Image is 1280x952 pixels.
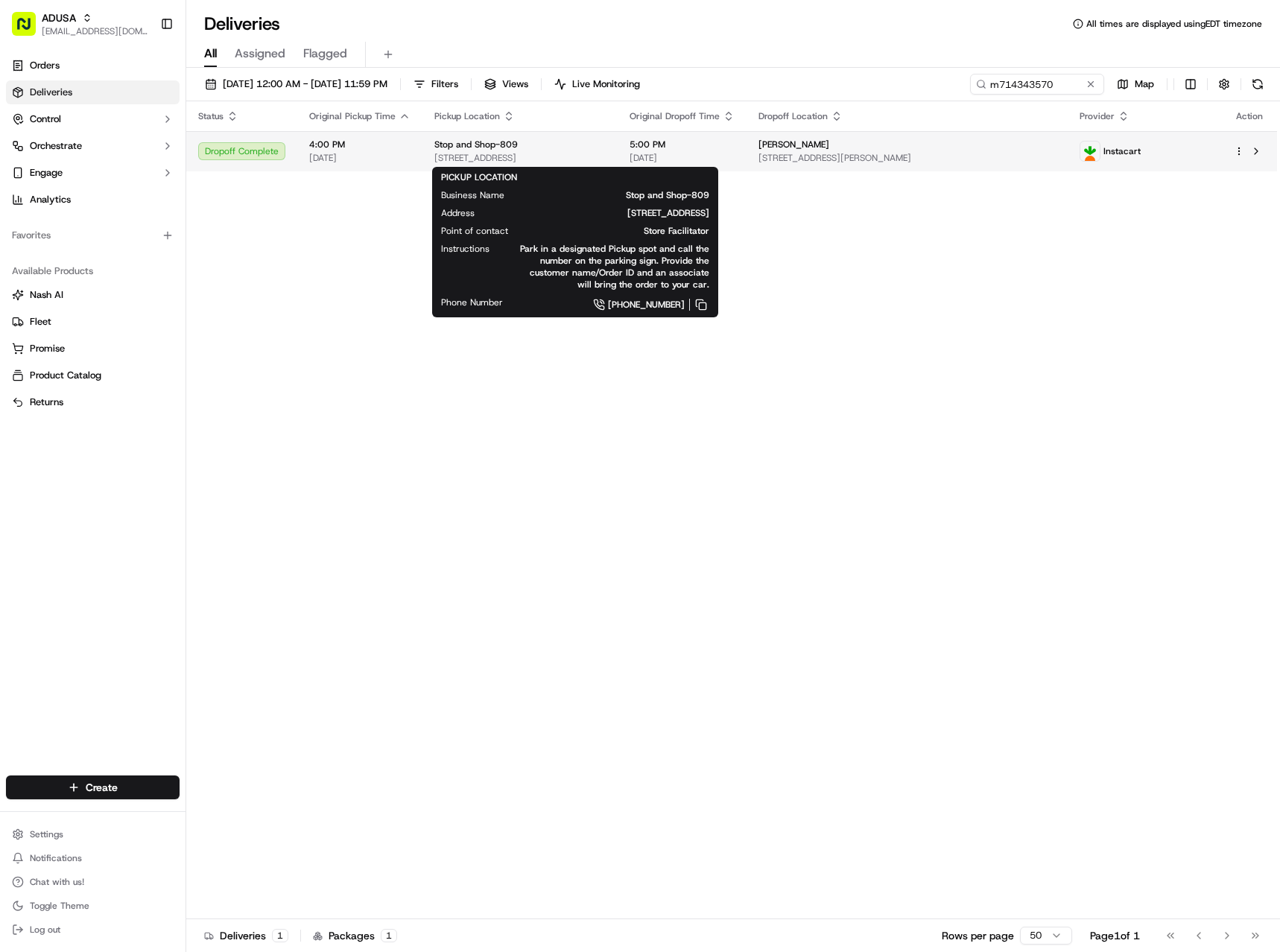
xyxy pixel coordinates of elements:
a: Fleet [12,315,174,329]
span: Instructions [441,243,489,255]
div: Deliveries [204,928,288,943]
a: Returns [12,396,174,409]
span: [DATE] [630,152,735,164]
span: [PERSON_NAME] [758,139,829,150]
p: Welcome 👋 [15,60,271,83]
a: Powered byPylon [105,252,180,264]
span: Nash AI [30,288,63,302]
span: Business Name [441,189,504,201]
span: Original Pickup Time [309,110,396,122]
a: Product Catalog [12,369,174,382]
span: Create [86,780,118,795]
span: 5:00 PM [630,139,735,150]
span: Chat with us! [30,876,84,888]
div: Action [1234,110,1265,122]
button: [DATE] 12:00 AM - [DATE] 11:59 PM [198,74,394,95]
a: Promise [12,342,174,355]
span: API Documentation [141,216,239,231]
button: Filters [407,74,465,95]
p: Rows per page [942,928,1014,943]
button: Live Monitoring [548,74,647,95]
button: Control [6,107,180,131]
span: Pickup Location [434,110,500,122]
span: Instacart [1103,145,1141,157]
div: 📗 [15,218,27,229]
span: Point of contact [441,225,508,237]
button: Orchestrate [6,134,180,158]
div: Available Products [6,259,180,283]
a: Analytics [6,188,180,212]
button: Chat with us! [6,872,180,892]
span: Knowledge Base [30,216,114,231]
span: Live Monitoring [572,77,640,91]
input: Got a question? Start typing here... [39,96,268,112]
a: Deliveries [6,80,180,104]
button: Product Catalog [6,364,180,387]
button: Settings [6,824,180,845]
span: Log out [30,924,60,936]
button: Toggle Theme [6,895,180,916]
span: Filters [431,77,458,91]
span: Status [198,110,224,122]
span: Stop and Shop-809 [434,139,518,150]
span: Returns [30,396,63,409]
img: 1736555255976-a54dd68f-1ca7-489b-9aae-adbdc363a1c4 [15,142,42,169]
span: Views [502,77,528,91]
div: 1 [272,929,288,942]
span: [DATE] [309,152,411,164]
span: Deliveries [30,86,72,99]
button: Start new chat [253,147,271,165]
button: Fleet [6,310,180,334]
span: Settings [30,828,63,840]
div: 1 [381,929,397,942]
span: [STREET_ADDRESS][PERSON_NAME] [758,152,1056,164]
button: Notifications [6,848,180,869]
input: Type to search [970,74,1104,95]
span: Analytics [30,193,71,206]
img: profile_instacart_ahold_partner.png [1080,142,1100,161]
span: PICKUP LOCATION [441,171,517,183]
span: 4:00 PM [309,139,411,150]
button: Returns [6,390,180,414]
button: ADUSA[EMAIL_ADDRESS][DOMAIN_NAME] [6,6,154,42]
span: Toggle Theme [30,900,89,912]
span: Provider [1080,110,1115,122]
span: Original Dropoff Time [630,110,720,122]
span: Store Facilitator [532,225,709,237]
span: Promise [30,342,65,355]
h1: Deliveries [204,12,280,36]
button: Views [478,74,535,95]
img: Nash [15,15,45,45]
span: Address [441,207,475,219]
button: ADUSA [42,10,76,25]
span: Notifications [30,852,82,864]
a: Nash AI [12,288,174,302]
span: Pylon [148,253,180,264]
div: 💻 [126,218,138,229]
span: All [204,45,217,63]
a: [PHONE_NUMBER] [527,296,709,313]
span: Dropoff Location [758,110,828,122]
span: All times are displayed using EDT timezone [1086,18,1262,30]
button: Engage [6,161,180,185]
span: Orders [30,59,60,72]
span: Assigned [235,45,285,63]
button: Map [1110,74,1161,95]
span: Orchestrate [30,139,82,153]
button: Promise [6,337,180,361]
span: [STREET_ADDRESS] [434,152,606,164]
span: Stop and Shop-809 [528,189,709,201]
span: Flagged [303,45,347,63]
button: Refresh [1247,74,1268,95]
div: Start new chat [51,142,244,157]
span: Product Catalog [30,369,101,382]
button: Log out [6,919,180,940]
a: 💻API Documentation [120,210,245,237]
button: [EMAIL_ADDRESS][DOMAIN_NAME] [42,25,148,37]
button: Create [6,775,180,799]
span: Control [30,112,61,126]
span: [STREET_ADDRESS] [498,207,709,219]
span: Phone Number [441,296,503,308]
a: 📗Knowledge Base [9,210,120,237]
